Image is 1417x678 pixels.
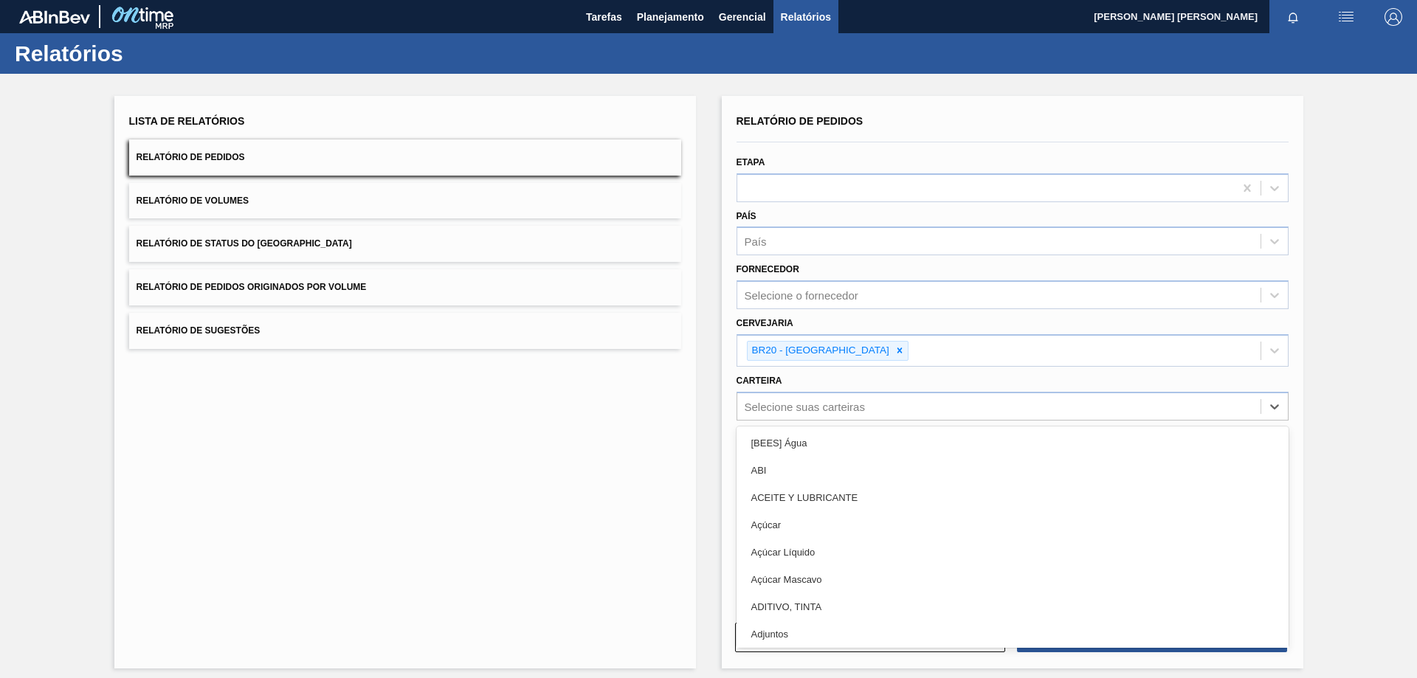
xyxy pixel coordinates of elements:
[781,8,831,26] span: Relatórios
[745,400,865,412] div: Selecione suas carteiras
[737,115,863,127] span: Relatório de Pedidos
[748,342,892,360] div: BR20 - [GEOGRAPHIC_DATA]
[737,376,782,386] label: Carteira
[737,484,1289,511] div: ACEITE Y LUBRICANTE
[637,8,704,26] span: Planejamento
[1337,8,1355,26] img: userActions
[19,10,90,24] img: TNhmsLtSVTkK8tSr43FrP2fwEKptu5GPRR3wAAAABJRU5ErkJggg==
[737,429,1289,457] div: [BEES] Água
[1269,7,1317,27] button: Notificações
[129,139,681,176] button: Relatório de Pedidos
[745,289,858,302] div: Selecione o fornecedor
[137,325,261,336] span: Relatório de Sugestões
[129,183,681,219] button: Relatório de Volumes
[745,235,767,248] div: País
[737,593,1289,620] div: ADITIVO, TINTA
[737,157,765,167] label: Etapa
[137,238,352,249] span: Relatório de Status do [GEOGRAPHIC_DATA]
[737,539,1289,566] div: Açúcar Líquido
[129,115,245,127] span: Lista de Relatórios
[737,457,1289,484] div: ABI
[129,269,681,305] button: Relatório de Pedidos Originados por Volume
[737,620,1289,648] div: Adjuntos
[1385,8,1402,26] img: Logout
[737,211,756,221] label: País
[735,623,1005,652] button: Limpar
[737,566,1289,593] div: Açúcar Mascavo
[719,8,766,26] span: Gerencial
[586,8,622,26] span: Tarefas
[137,152,245,162] span: Relatório de Pedidos
[129,313,681,349] button: Relatório de Sugestões
[15,45,277,62] h1: Relatórios
[737,318,793,328] label: Cervejaria
[129,226,681,262] button: Relatório de Status do [GEOGRAPHIC_DATA]
[137,282,367,292] span: Relatório de Pedidos Originados por Volume
[737,264,799,274] label: Fornecedor
[137,196,249,206] span: Relatório de Volumes
[737,511,1289,539] div: Açúcar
